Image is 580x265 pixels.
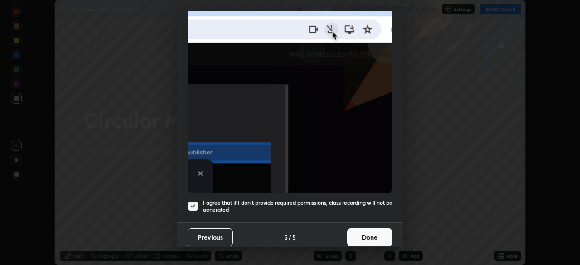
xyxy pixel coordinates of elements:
[347,228,392,246] button: Done
[289,232,291,242] h4: /
[203,199,392,213] h5: I agree that if I don't provide required permissions, class recording will not be generated
[188,228,233,246] button: Previous
[292,232,296,242] h4: 5
[284,232,288,242] h4: 5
